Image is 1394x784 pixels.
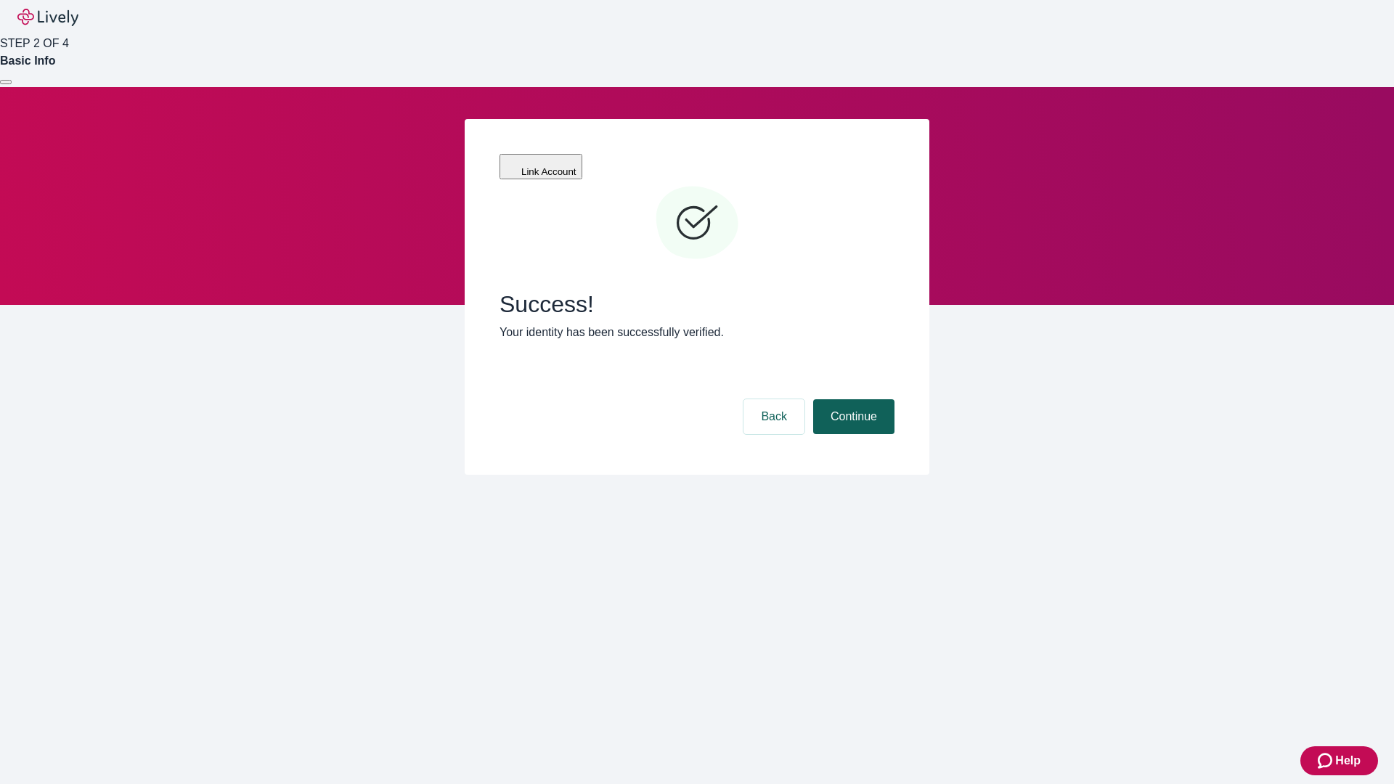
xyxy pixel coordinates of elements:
button: Zendesk support iconHelp [1300,746,1378,775]
button: Back [743,399,804,434]
button: Link Account [500,154,582,179]
p: Your identity has been successfully verified. [500,324,894,341]
svg: Zendesk support icon [1318,752,1335,769]
span: Help [1335,752,1361,769]
img: Lively [17,9,78,26]
span: Success! [500,290,894,318]
button: Continue [813,399,894,434]
svg: Checkmark icon [653,180,741,267]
